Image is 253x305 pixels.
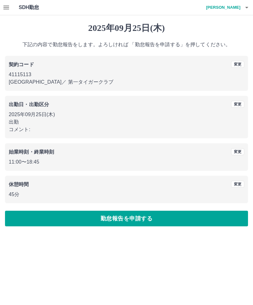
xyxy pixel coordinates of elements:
button: 変更 [231,61,244,68]
p: [GEOGRAPHIC_DATA] ／ 第一タイガークラブ [9,78,244,86]
b: 契約コード [9,62,34,67]
b: 休憩時間 [9,182,29,187]
b: 出勤日・出勤区分 [9,102,49,107]
button: 勤怠報告を申請する [5,211,248,226]
p: 41115113 [9,71,244,78]
b: 始業時刻・終業時刻 [9,149,54,155]
p: コメント: [9,126,244,133]
p: 45分 [9,191,244,198]
button: 変更 [231,181,244,188]
p: 11:00 〜 18:45 [9,158,244,166]
p: 下記の内容で勤怠報告をします。よろしければ 「勤怠報告を申請する」を押してください。 [5,41,248,48]
h1: 2025年09月25日(木) [5,23,248,33]
button: 変更 [231,101,244,108]
button: 変更 [231,148,244,155]
p: 出勤 [9,118,244,126]
p: 2025年09月25日(木) [9,111,244,118]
